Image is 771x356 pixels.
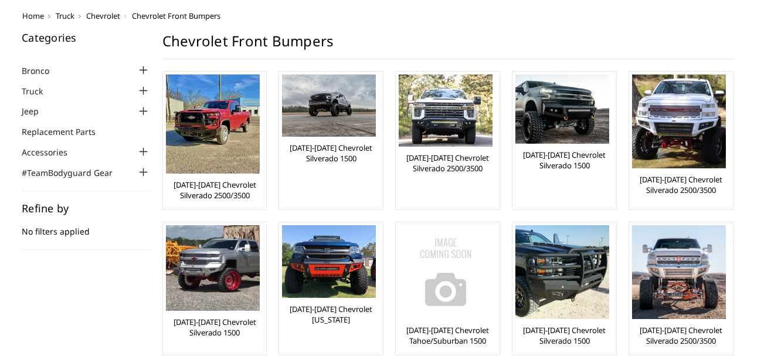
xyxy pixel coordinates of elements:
a: [DATE]-[DATE] Chevrolet Silverado 1500 [282,143,380,164]
h5: Refine by [22,203,151,213]
h1: Chevrolet Front Bumpers [162,32,735,59]
a: Replacement Parts [22,126,110,138]
a: #TeamBodyguard Gear [22,167,127,179]
a: [DATE]-[DATE] Chevrolet Silverado 1500 [166,317,264,338]
a: Home [22,11,44,21]
a: [DATE]-[DATE] Chevrolet Silverado 1500 [515,325,613,346]
h5: Categories [22,32,151,43]
a: Truck [56,11,74,21]
a: [DATE]-[DATE] Chevrolet Silverado 2500/3500 [632,174,730,195]
a: [DATE]-[DATE] Chevrolet Silverado 2500/3500 [632,325,730,346]
span: Chevrolet Front Bumpers [132,11,220,21]
a: [DATE]-[DATE] Chevrolet [US_STATE] [282,304,380,325]
img: No Image [399,225,493,319]
a: [DATE]-[DATE] Chevrolet Silverado 2500/3500 [399,152,497,174]
a: [DATE]-[DATE] Chevrolet Tahoe/Suburban 1500 [399,325,497,346]
a: Truck [22,85,57,97]
a: No Image [399,225,497,319]
a: [DATE]-[DATE] Chevrolet Silverado 2500/3500 [166,179,264,201]
div: No filters applied [22,203,151,250]
a: Chevrolet [86,11,120,21]
a: Jeep [22,105,53,117]
a: [DATE]-[DATE] Chevrolet Silverado 1500 [515,150,613,171]
a: Bronco [22,65,64,77]
a: Accessories [22,146,82,158]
